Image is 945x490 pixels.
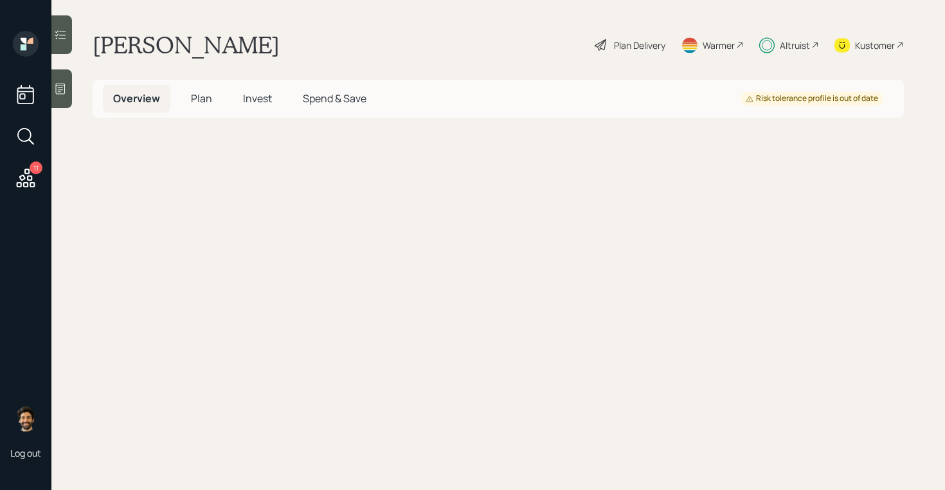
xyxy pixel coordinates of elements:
span: Overview [113,91,160,105]
div: 11 [30,161,42,174]
span: Invest [243,91,272,105]
h1: [PERSON_NAME] [93,31,280,59]
div: Log out [10,447,41,459]
div: Warmer [703,39,735,52]
div: Risk tolerance profile is out of date [746,93,878,104]
div: Plan Delivery [614,39,665,52]
span: Plan [191,91,212,105]
div: Altruist [780,39,810,52]
span: Spend & Save [303,91,366,105]
img: eric-schwartz-headshot.png [13,406,39,431]
div: Kustomer [855,39,895,52]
